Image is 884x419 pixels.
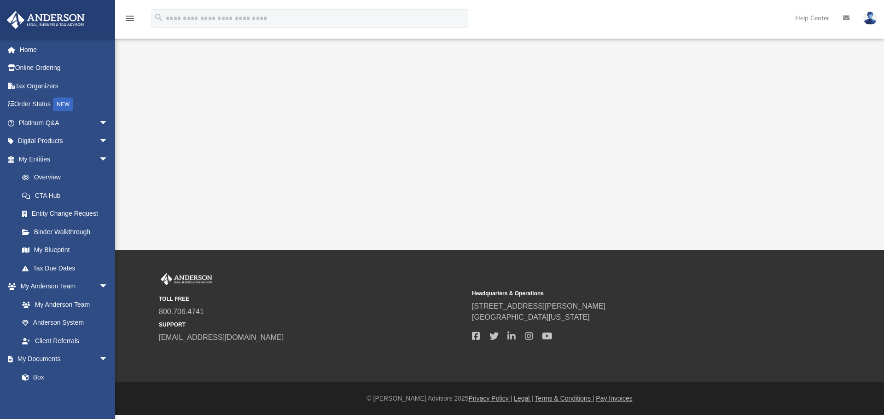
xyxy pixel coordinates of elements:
[6,95,122,114] a: Order StatusNEW
[472,289,779,298] small: Headquarters & Operations
[13,205,122,223] a: Entity Change Request
[159,321,465,329] small: SUPPORT
[115,394,884,403] div: © [PERSON_NAME] Advisors 2025
[99,350,117,369] span: arrow_drop_down
[13,223,122,241] a: Binder Walkthrough
[159,333,284,341] a: [EMAIL_ADDRESS][DOMAIN_NAME]
[124,17,135,24] a: menu
[596,395,632,402] a: Pay Invoices
[159,308,204,316] a: 800.706.4741
[4,11,87,29] img: Anderson Advisors Platinum Portal
[124,13,135,24] i: menu
[472,313,590,321] a: [GEOGRAPHIC_DATA][US_STATE]
[53,98,73,111] div: NEW
[13,168,122,187] a: Overview
[863,11,877,25] img: User Pic
[6,132,122,150] a: Digital Productsarrow_drop_down
[154,12,164,23] i: search
[99,150,117,169] span: arrow_drop_down
[13,186,122,205] a: CTA Hub
[514,395,533,402] a: Legal |
[13,386,117,405] a: Meeting Minutes
[99,277,117,296] span: arrow_drop_down
[6,40,122,59] a: Home
[535,395,594,402] a: Terms & Conditions |
[6,114,122,132] a: Platinum Q&Aarrow_drop_down
[99,114,117,132] span: arrow_drop_down
[159,295,465,303] small: TOLL FREE
[6,350,117,368] a: My Documentsarrow_drop_down
[6,277,117,296] a: My Anderson Teamarrow_drop_down
[6,59,122,77] a: Online Ordering
[6,77,122,95] a: Tax Organizers
[469,395,512,402] a: Privacy Policy |
[13,295,113,314] a: My Anderson Team
[159,273,214,285] img: Anderson Advisors Platinum Portal
[13,368,113,386] a: Box
[13,314,117,332] a: Anderson System
[472,302,605,310] a: [STREET_ADDRESS][PERSON_NAME]
[99,132,117,151] span: arrow_drop_down
[13,241,117,259] a: My Blueprint
[6,150,122,168] a: My Entitiesarrow_drop_down
[13,259,122,277] a: Tax Due Dates
[13,332,117,350] a: Client Referrals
